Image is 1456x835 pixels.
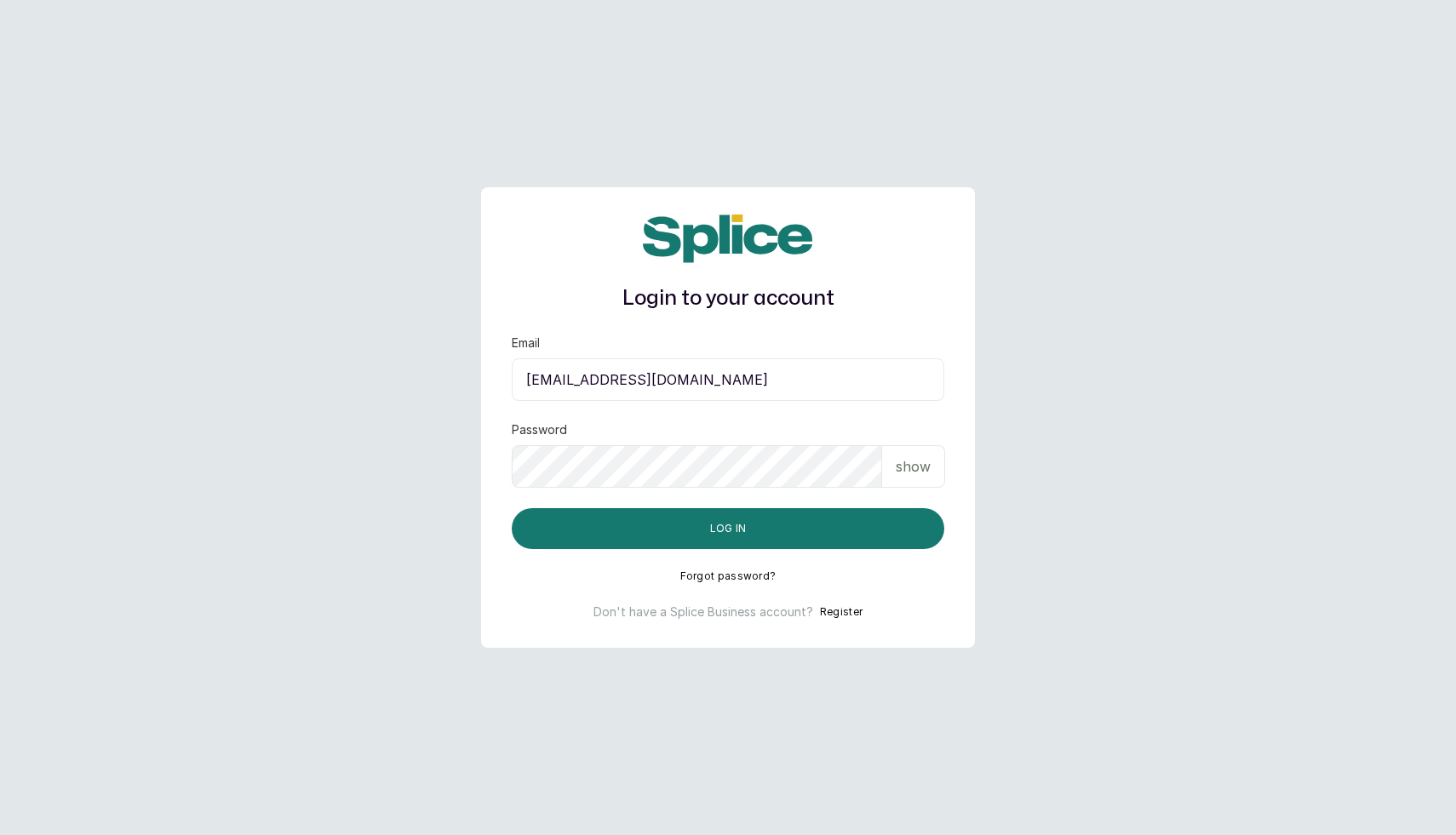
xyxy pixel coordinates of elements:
button: Forgot password? [680,569,777,583]
h1: Login to your account [512,283,944,314]
button: Register [820,603,863,621]
p: show [896,456,931,477]
button: Log in [512,508,944,549]
p: Don't have a Splice Business account? [593,603,813,621]
label: Password [512,421,567,438]
label: Email [512,335,540,352]
input: email@acme.com [512,358,944,401]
